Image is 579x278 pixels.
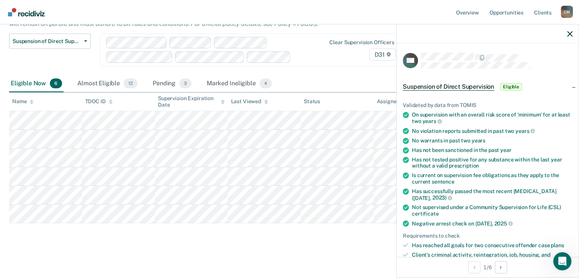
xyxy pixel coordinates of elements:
[551,242,564,248] span: plans
[231,98,268,105] div: Last Viewed
[12,98,33,105] div: Name
[397,75,579,99] div: Suspension of Direct SupervisionEligible
[13,38,81,45] span: Suspension of Direct Supervision
[397,257,579,277] div: 1 / 6
[412,204,573,217] div: Not supervised under a Community Supervision for Life (CSL)
[403,233,573,239] div: Requirements to check
[515,128,535,134] span: years
[260,78,272,88] span: 4
[468,261,480,273] button: Previous Opportunity
[432,195,452,201] span: 2023)
[553,252,571,270] iframe: Intercom live chat
[412,220,573,227] div: Negative arrest check on [DATE],
[412,252,573,265] div: Client’s criminal activity, reintegration, job, housing, and community behavior have been
[9,13,442,27] p: Suspension of Direct Supervision is a type of supervision for clients on parole that removes the ...
[9,75,64,92] div: Eligible Now
[500,83,522,91] span: Eligible
[472,137,485,144] span: years
[449,163,479,169] span: prescription
[85,98,112,105] div: TDOC ID
[561,6,573,18] button: Profile dropdown button
[8,8,45,16] img: Recidiviz
[151,75,193,92] div: Pending
[403,102,573,109] div: Validated by data from TOMIS
[412,137,573,144] div: No warrants in past two
[495,261,507,273] button: Next Opportunity
[158,95,225,108] div: Supervision Expiration Date
[403,83,494,91] span: Suspension of Direct Supervision
[412,128,573,134] div: No violation reports submitted in past two
[205,75,273,92] div: Marked Ineligible
[376,98,412,105] div: Assigned to
[561,6,573,18] div: C M
[124,78,137,88] span: 12
[412,172,573,185] div: Is current on supervision fee obligations as they apply to the current
[412,147,573,153] div: Has not been sanctioned in the past
[179,78,191,88] span: 3
[422,118,442,124] span: years
[50,78,62,88] span: 6
[412,188,573,201] div: Has successfully passed the most recent [MEDICAL_DATA] ([DATE],
[412,157,573,169] div: Has not tested positive for any substance within the last year without a valid
[304,98,320,105] div: Status
[76,75,139,92] div: Almost Eligible
[412,112,573,125] div: On supervision with an overall risk score of 'minimum' for at least two
[329,39,394,46] div: Clear supervision officers
[432,179,455,185] span: sentence
[412,211,439,217] span: certificate
[494,220,512,227] span: 2025
[412,242,573,249] div: Has reached all goals for two consecutive offender case
[500,147,511,153] span: year
[369,48,396,61] span: D31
